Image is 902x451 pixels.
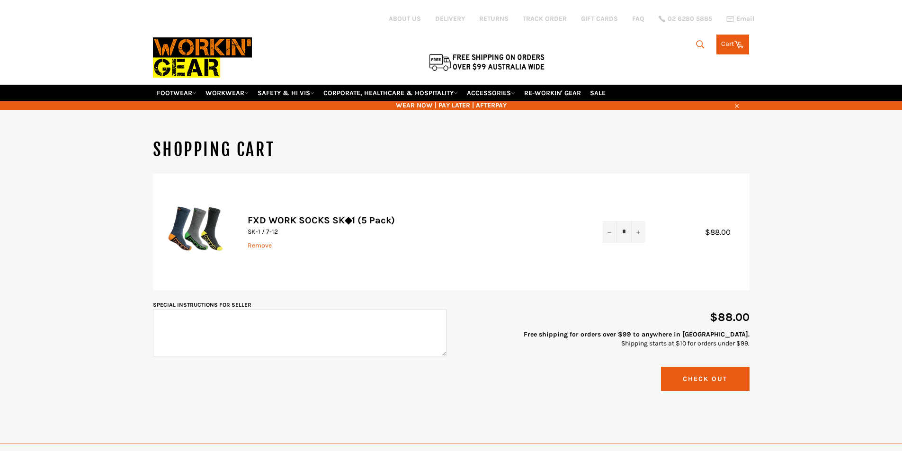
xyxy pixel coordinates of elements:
p: SK-1 / 7-12 [248,227,584,236]
a: GIFT CARDS [581,14,618,23]
a: Remove [248,241,272,249]
a: FOOTWEAR [153,85,200,101]
a: CORPORATE, HEALTHCARE & HOSPITALITY [320,85,462,101]
a: ABOUT US [389,14,421,23]
button: Check Out [661,367,750,391]
a: ACCESSORIES [463,85,519,101]
span: $88.00 [710,310,750,324]
a: TRACK ORDER [523,14,567,23]
h1: Shopping Cart [153,138,750,162]
span: WEAR NOW | PAY LATER | AFTERPAY [153,101,750,110]
img: FXD WORK SOCKS SK◆1 (5 Pack) - SK-1 / 7-12 [167,188,224,273]
button: Increase item quantity by one [631,221,645,242]
strong: Free shipping for orders over $99 to anywhere in [GEOGRAPHIC_DATA]. [524,330,750,338]
p: Shipping starts at $10 for orders under $99. [456,330,750,348]
span: 02 6280 5885 [668,16,712,22]
a: RETURNS [479,14,509,23]
span: Email [736,16,754,22]
span: $88.00 [705,228,740,237]
a: DELIVERY [435,14,465,23]
a: SALE [586,85,609,101]
img: Flat $9.95 shipping Australia wide [428,52,546,72]
button: Reduce item quantity by one [603,221,617,242]
a: FAQ [632,14,644,23]
a: Email [726,15,754,23]
a: WORKWEAR [202,85,252,101]
label: Special instructions for seller [153,301,251,308]
a: FXD WORK SOCKS SK◆1 (5 Pack) [248,215,395,226]
a: SAFETY & HI VIS [254,85,318,101]
img: Workin Gear leaders in Workwear, Safety Boots, PPE, Uniforms. Australia's No.1 in Workwear [153,31,252,84]
a: 02 6280 5885 [659,16,712,22]
a: RE-WORKIN' GEAR [520,85,585,101]
a: Cart [716,35,749,54]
